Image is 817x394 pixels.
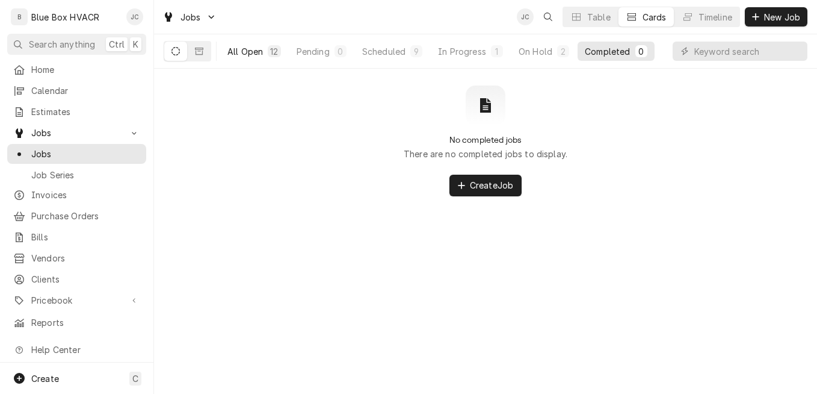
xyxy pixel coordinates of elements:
[158,7,221,27] a: Go to Jobs
[31,189,140,201] span: Invoices
[449,175,522,196] button: CreateJob
[31,84,140,97] span: Calendar
[31,11,99,23] div: Blue Box HVACR
[7,81,146,101] a: Calendar
[698,11,732,23] div: Timeline
[538,7,558,27] button: Open search
[7,290,146,310] a: Go to Pricebook
[7,269,146,289] a: Clients
[126,8,143,25] div: JC
[7,206,146,226] a: Purchase Orders
[7,248,146,268] a: Vendors
[7,102,146,122] a: Estimates
[745,7,807,27] button: New Job
[467,179,516,192] span: Create Job
[7,313,146,333] a: Reports
[7,144,146,164] a: Jobs
[517,8,534,25] div: Josh Canfield's Avatar
[643,11,667,23] div: Cards
[31,374,59,384] span: Create
[270,45,278,58] div: 12
[11,8,28,25] div: B
[7,340,146,360] a: Go to Help Center
[404,148,567,160] p: There are no completed jobs to display.
[31,127,122,139] span: Jobs
[438,45,486,58] div: In Progress
[517,8,534,25] div: JC
[31,105,140,118] span: Estimates
[31,273,140,286] span: Clients
[227,45,263,58] div: All Open
[31,316,140,329] span: Reports
[31,210,140,222] span: Purchase Orders
[7,227,146,247] a: Bills
[585,45,630,58] div: Completed
[31,231,140,243] span: Bills
[133,38,138,51] span: K
[126,8,143,25] div: Josh Canfield's Avatar
[337,45,344,58] div: 0
[31,343,139,356] span: Help Center
[132,372,138,385] span: C
[519,45,552,58] div: On Hold
[762,11,803,23] span: New Job
[31,63,140,76] span: Home
[7,185,146,205] a: Invoices
[7,60,146,80] a: Home
[7,165,146,185] a: Job Series
[413,45,420,58] div: 9
[362,45,405,58] div: Scheduled
[493,45,501,58] div: 1
[560,45,567,58] div: 2
[587,11,611,23] div: Table
[31,169,140,181] span: Job Series
[31,148,140,160] span: Jobs
[7,34,146,55] button: Search anythingCtrlK
[7,361,146,381] a: Go to What's New
[31,294,122,307] span: Pricebook
[297,45,330,58] div: Pending
[694,42,801,61] input: Keyword search
[638,45,645,58] div: 0
[180,11,201,23] span: Jobs
[7,123,146,143] a: Go to Jobs
[449,135,522,145] h2: No completed jobs
[109,38,125,51] span: Ctrl
[29,38,95,51] span: Search anything
[31,252,140,264] span: Vendors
